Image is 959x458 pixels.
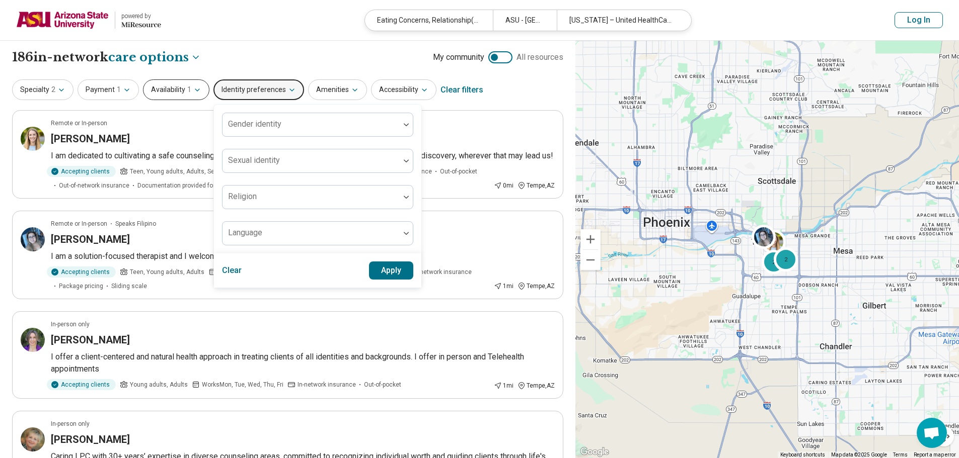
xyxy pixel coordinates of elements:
[494,282,513,291] div: 1 mi
[831,452,887,457] span: Map data ©2025 Google
[213,79,304,100] button: Identity preferences
[493,10,557,31] div: ASU - [GEOGRAPHIC_DATA], [GEOGRAPHIC_DATA], [GEOGRAPHIC_DATA]
[111,282,147,291] span: Sliding scale
[51,333,130,347] h3: [PERSON_NAME]
[228,155,280,165] label: Sexual identity
[494,381,513,390] div: 1 mi
[895,12,943,28] button: Log In
[51,232,130,246] h3: [PERSON_NAME]
[308,79,367,100] button: Amenities
[130,267,204,277] span: Teen, Young adults, Adults
[518,181,555,190] div: Tempe , AZ
[917,418,947,448] div: Open chat
[51,351,555,375] p: I offer a client-centered and natural health approach in treating clients of all identities and b...
[51,250,555,262] p: I am a solution-focused therapist and I welcome and affirm clients of all identities and backgrou...
[228,192,257,201] label: Religion
[51,84,55,95] span: 2
[51,320,90,329] p: In-person only
[51,219,107,228] p: Remote or In-person
[143,79,209,100] button: Availability1
[51,150,555,162] p: I am dedicated to cultivating a safe counseling space in the pursuit of authenticity, collaborati...
[518,381,555,390] div: Tempe , AZ
[517,51,563,63] span: All resources
[47,379,116,390] div: Accepting clients
[130,380,188,389] span: Young adults, Adults
[108,49,189,66] span: care options
[137,181,252,190] span: Documentation provided for patient filling
[762,250,786,274] div: 2
[494,181,513,190] div: 0 mi
[115,219,156,228] span: Speaks Filipino
[401,267,472,277] span: Out-of-network insurance
[774,247,798,271] div: 2
[78,79,139,100] button: Payment1
[202,380,283,389] span: Works Mon, Tue, Wed, Thu, Fri
[298,380,356,389] span: In-network insurance
[557,10,685,31] div: [US_STATE] – United HealthCare
[51,119,107,128] p: Remote or In-person
[51,432,130,446] h3: [PERSON_NAME]
[369,261,414,280] button: Apply
[371,79,436,100] button: Accessibility
[47,266,116,278] div: Accepting clients
[59,282,103,291] span: Package pricing
[440,78,483,102] div: Clear filters
[47,166,116,177] div: Accepting clients
[12,79,73,100] button: Specialty2
[117,84,121,95] span: 1
[222,261,242,280] button: Clear
[440,167,477,176] span: Out-of-pocket
[365,10,493,31] div: Eating Concerns, Relationship(s) with Partner/Husband/Wife
[12,49,201,66] h1: 186 in-network
[433,51,484,63] span: My community
[228,119,281,129] label: Gender identity
[51,132,130,146] h3: [PERSON_NAME]
[130,167,264,176] span: Teen, Young adults, Adults, Seniors (65 or older)
[51,419,90,428] p: In-person only
[893,452,908,457] a: Terms (opens in new tab)
[187,84,191,95] span: 1
[580,229,601,249] button: Zoom in
[914,452,956,457] a: Report a map error
[16,8,109,32] img: Arizona State University
[518,282,555,291] div: Tempe , AZ
[364,380,401,389] span: Out-of-pocket
[59,181,129,190] span: Out-of-network insurance
[121,12,161,21] div: powered by
[16,8,161,32] a: Arizona State Universitypowered by
[228,228,262,237] label: Language
[108,49,201,66] button: Care options
[580,250,601,270] button: Zoom out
